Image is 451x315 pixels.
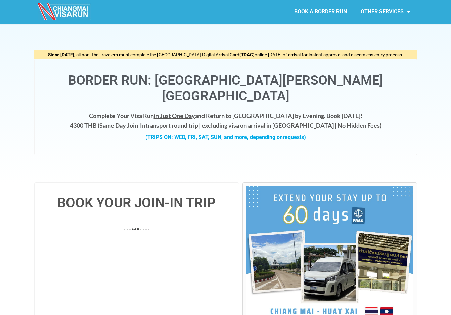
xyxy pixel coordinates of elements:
span: in Just One Day [154,112,195,119]
span: requests) [283,134,306,140]
h4: Complete Your Visa Run and Return to [GEOGRAPHIC_DATA] by Evening. Book [DATE]! 4300 THB ( transp... [41,111,410,130]
strong: Since [DATE] [48,52,74,57]
nav: Menu [226,4,417,19]
h4: BOOK YOUR JOIN-IN TRIP [41,196,232,210]
strong: (TRIPS ON: WED, FRI, SAT, SUN, and more, depending on [145,134,306,140]
strong: Same Day Join-In [99,122,145,129]
h1: Border Run: [GEOGRAPHIC_DATA][PERSON_NAME][GEOGRAPHIC_DATA] [41,73,410,104]
strong: (TDAC) [239,52,255,57]
a: OTHER SERVICES [354,4,417,19]
a: BOOK A BORDER RUN [287,4,354,19]
span: , all non-Thai travelers must complete the [GEOGRAPHIC_DATA] Digital Arrival Card online [DATE] o... [48,52,403,57]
